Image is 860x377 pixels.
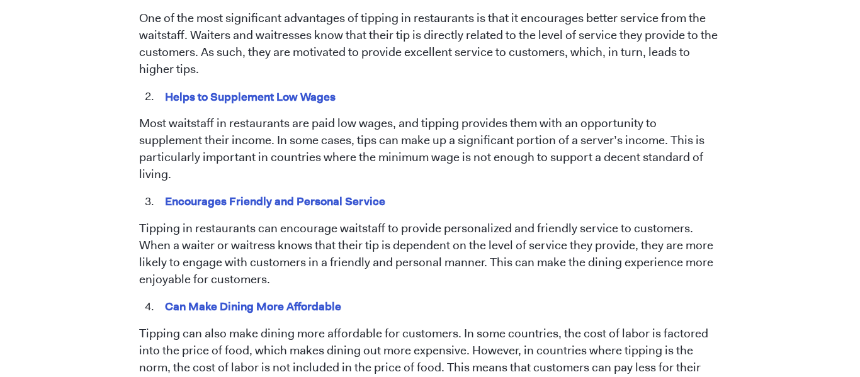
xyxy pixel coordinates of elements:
mark: Encourages Friendly and Personal Service [163,191,388,211]
p: Most waitstaff in restaurants are paid low wages, and tipping provides them with an opportunity t... [139,115,721,183]
mark: Helps to Supplement Low Wages [163,87,338,106]
mark: Can Make Dining More Affordable [163,296,344,316]
p: One of the most significant advantages of tipping in restaurants is that it encourages better ser... [139,10,721,78]
p: Tipping in restaurants can encourage waitstaff to provide personalized and friendly service to cu... [139,220,721,288]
